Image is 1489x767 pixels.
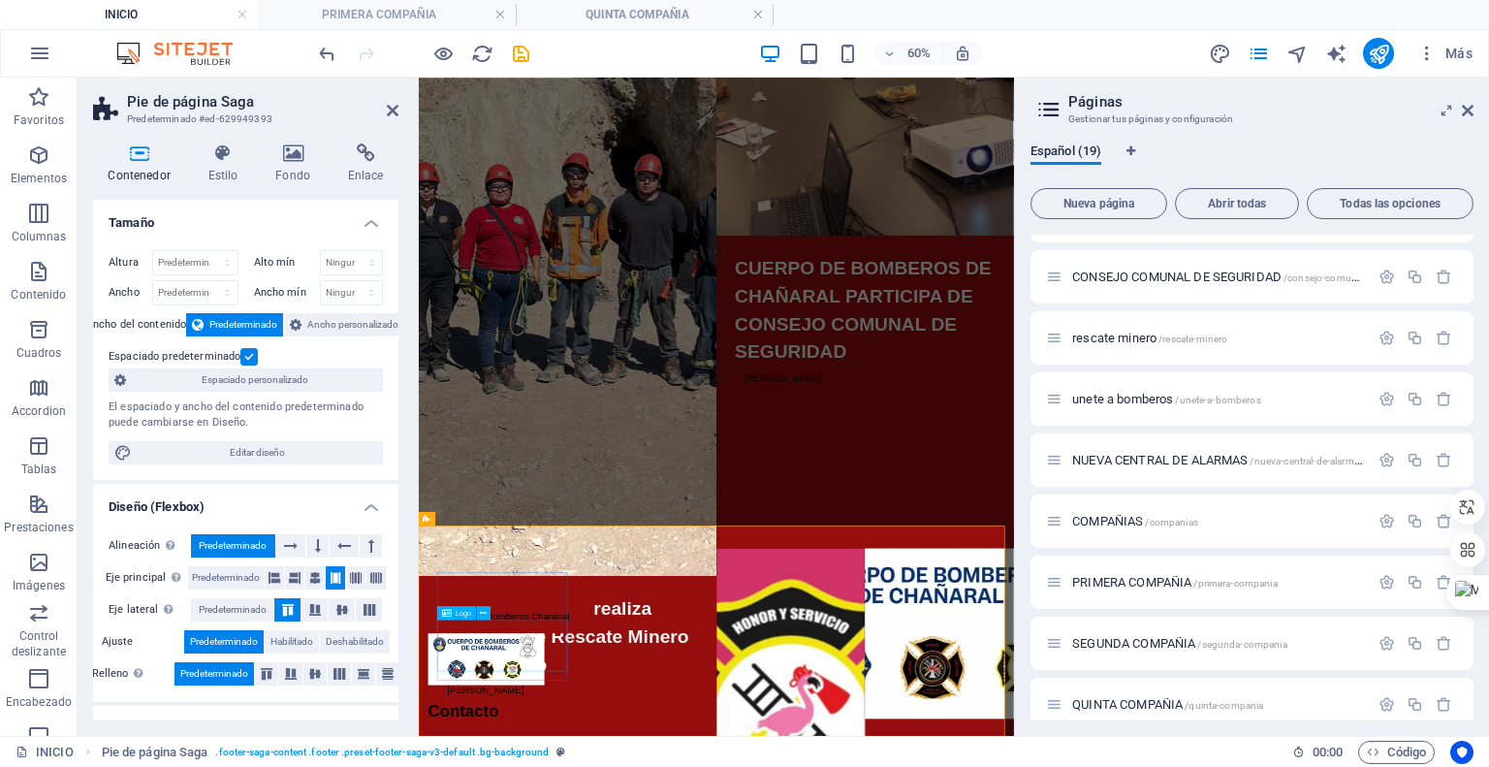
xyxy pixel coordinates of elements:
[127,93,398,111] h2: Pie de página Saga
[1358,741,1435,764] button: Código
[509,42,532,65] button: save
[1378,574,1395,591] div: Configuración
[471,43,493,65] i: Volver a cargar página
[1250,456,1363,466] span: /nueva-central-de-alarmas
[102,741,566,764] nav: breadcrumb
[174,662,254,686] button: Predeterminado
[326,630,384,654] span: Deshabilitado
[1313,741,1343,764] span: 00 00
[1436,452,1452,468] div: Eliminar
[199,534,267,558] span: Predeterminado
[1072,575,1278,590] span: Haz clic para abrir la página
[16,741,74,764] a: Haz clic para cancelar la selección y doble clic para abrir páginas
[1407,635,1423,652] div: Duplicar
[209,313,277,336] span: Predeterminado
[1378,513,1395,529] div: Configuración
[1436,269,1452,285] div: Eliminar
[1197,639,1286,650] span: /segunda-compania
[516,4,774,25] h4: QUINTA COMPAÑIA
[11,287,66,303] p: Contenido
[93,484,398,519] h4: Diseño (Flexbox)
[92,662,174,686] label: Relleno
[1039,198,1158,209] span: Nueva página
[190,630,258,654] span: Predeterminado
[186,313,283,336] button: Predeterminado
[199,598,267,622] span: Predeterminado
[13,578,65,593] p: Imágenes
[1285,42,1309,65] button: navigator
[1066,698,1369,711] div: QUINTA COMPAÑIA/quinta-compania
[1193,578,1277,589] span: /primera-compania
[16,345,62,361] p: Cuadros
[1208,42,1231,65] button: design
[86,313,187,336] label: Ancho del contenido
[333,144,398,184] h4: Enlace
[1072,453,1364,467] span: Haz clic para abrir la página
[12,229,67,244] p: Columnas
[188,566,264,590] button: Predeterminado
[1158,334,1227,344] span: /rescate-minero
[431,42,455,65] button: Haz clic para salir del modo de previsualización y seguir editando
[1072,514,1198,528] span: Haz clic para abrir la página
[270,630,313,654] span: Habilitado
[109,345,240,368] label: Espaciado predeterminado
[1175,188,1299,219] button: Abrir todas
[1030,188,1167,219] button: Nueva página
[470,42,493,65] button: reload
[1030,140,1101,167] span: Español (19)
[1072,270,1425,284] span: Haz clic para abrir la página
[93,200,398,235] h4: Tamaño
[954,45,971,62] i: Al redimensionar, ajustar el nivel de zoom automáticamente para ajustarse al dispositivo elegido.
[184,630,264,654] button: Predeterminado
[1066,637,1369,650] div: SEGUNDA COMPAÑIA/segunda-compania
[556,747,565,757] i: Este elemento es un preajuste personalizable
[180,662,248,686] span: Predeterminado
[1247,42,1270,65] button: pages
[111,42,257,65] img: Editor Logo
[109,368,383,392] button: Espaciado personalizado
[1407,330,1423,346] div: Duplicar
[1407,574,1423,591] div: Duplicar
[1407,269,1423,285] div: Duplicar
[1248,43,1270,65] i: Páginas (Ctrl+Alt+S)
[1378,391,1395,407] div: Configuración
[903,42,935,65] h6: 60%
[127,111,360,128] h3: Predeterminado #ed-629949393
[1030,144,1473,180] div: Pestañas de idiomas
[93,706,398,741] h4: Accesibilidad
[1436,513,1452,529] div: Eliminar
[1145,517,1197,527] span: /companias
[1407,452,1423,468] div: Duplicar
[261,144,333,184] h4: Fondo
[1068,93,1473,111] h2: Páginas
[138,441,377,464] span: Editar diseño
[1066,515,1369,527] div: COMPAÑIAS/companias
[1436,696,1452,713] div: Eliminar
[1072,636,1287,651] span: SEGUNDA COMPAÑIA
[1417,44,1473,63] span: Más
[109,399,383,431] div: El espaciado y ancho del contenido predeterminado puede cambiarse en Diseño.
[192,566,260,590] span: Predeterminado
[191,534,275,558] button: Predeterminado
[1407,696,1423,713] div: Duplicar
[106,566,188,590] label: Eje principal
[193,144,261,184] h4: Estilo
[109,598,191,622] label: Eje lateral
[254,287,320,298] label: Ancho mín
[265,630,319,654] button: Habilitado
[1326,745,1329,759] span: :
[1292,741,1344,764] h6: Tiempo de la sesión
[1286,43,1309,65] i: Navegador
[1367,741,1426,764] span: Código
[1436,391,1452,407] div: Eliminar
[1184,198,1290,209] span: Abrir todas
[1436,635,1452,652] div: Eliminar
[320,630,390,654] button: Deshabilitado
[874,42,943,65] button: 60%
[1407,513,1423,529] div: Duplicar
[21,462,57,477] p: Tablas
[1307,188,1473,219] button: Todas las opciones
[1378,269,1395,285] div: Configuración
[1066,332,1369,344] div: rescate minero/rescate-minero
[456,609,471,616] span: Logo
